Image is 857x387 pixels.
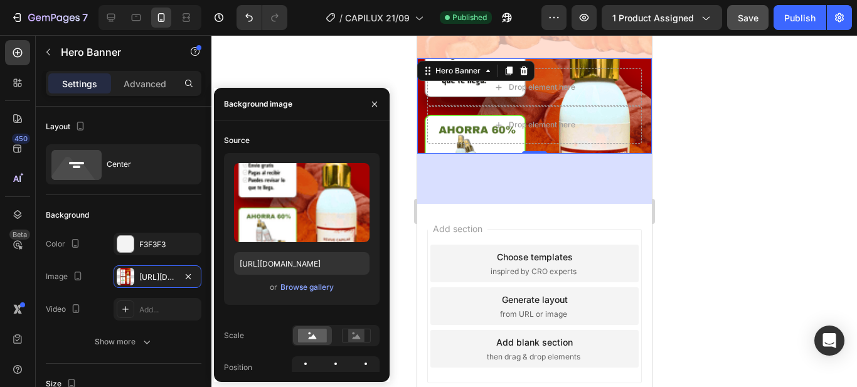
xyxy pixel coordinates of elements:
[814,326,844,356] div: Open Intercom Messenger
[784,11,816,24] div: Publish
[224,330,244,341] div: Scale
[224,135,250,146] div: Source
[234,163,370,242] img: preview-image
[62,77,97,90] p: Settings
[234,252,370,275] input: https://example.com/image.jpg
[82,10,88,25] p: 7
[95,336,153,348] div: Show more
[9,230,30,240] div: Beta
[139,272,176,283] div: [URL][DOMAIN_NAME]
[46,209,89,221] div: Background
[280,282,334,293] div: Browse gallery
[139,304,198,315] div: Add...
[452,12,487,23] span: Published
[61,45,168,60] p: Hero Banner
[46,301,83,318] div: Video
[46,331,201,353] button: Show more
[107,150,183,179] div: Center
[12,134,30,144] div: 450
[224,362,252,373] div: Position
[602,5,722,30] button: 1 product assigned
[237,5,287,30] div: Undo/Redo
[124,77,166,90] p: Advanced
[46,236,83,253] div: Color
[339,11,343,24] span: /
[417,35,652,387] iframe: Design area
[774,5,826,30] button: Publish
[612,11,694,24] span: 1 product assigned
[738,13,759,23] span: Save
[345,11,410,24] span: CAPILUX 21/09
[46,119,88,135] div: Layout
[727,5,769,30] button: Save
[224,98,292,110] div: Background image
[46,268,85,285] div: Image
[139,239,198,250] div: F3F3F3
[280,281,334,294] button: Browse gallery
[5,5,93,30] button: 7
[270,280,277,295] span: or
